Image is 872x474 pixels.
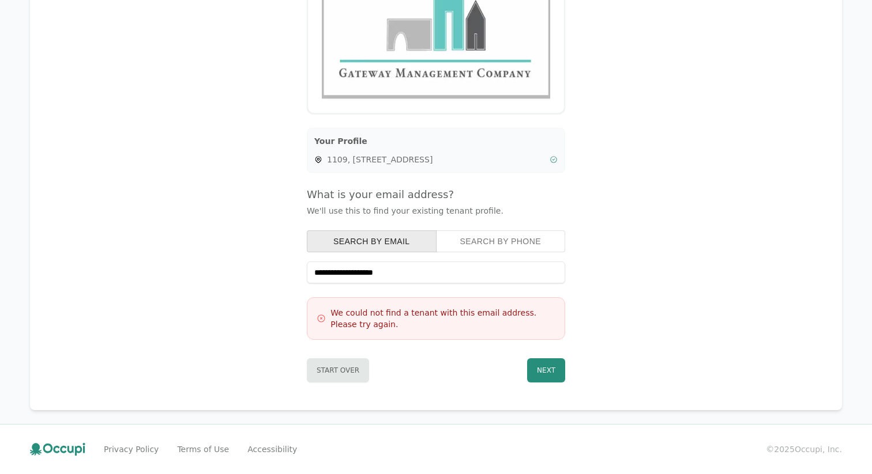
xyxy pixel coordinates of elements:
[104,443,159,455] a: Privacy Policy
[327,154,545,165] span: 1109, [STREET_ADDRESS]
[314,135,558,147] h3: Your Profile
[177,443,229,455] a: Terms of Use
[330,307,555,330] h3: We could not find a tenant with this email address. Please try again.
[307,230,437,252] button: search by email
[307,205,565,217] p: We'll use this to find your existing tenant profile.
[527,358,565,382] button: Next
[436,230,566,252] button: search by phone
[307,187,565,203] h4: What is your email address?
[307,358,369,382] button: Start Over
[307,230,565,252] div: Search type
[247,443,297,455] a: Accessibility
[766,443,842,455] small: © 2025 Occupi, Inc.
